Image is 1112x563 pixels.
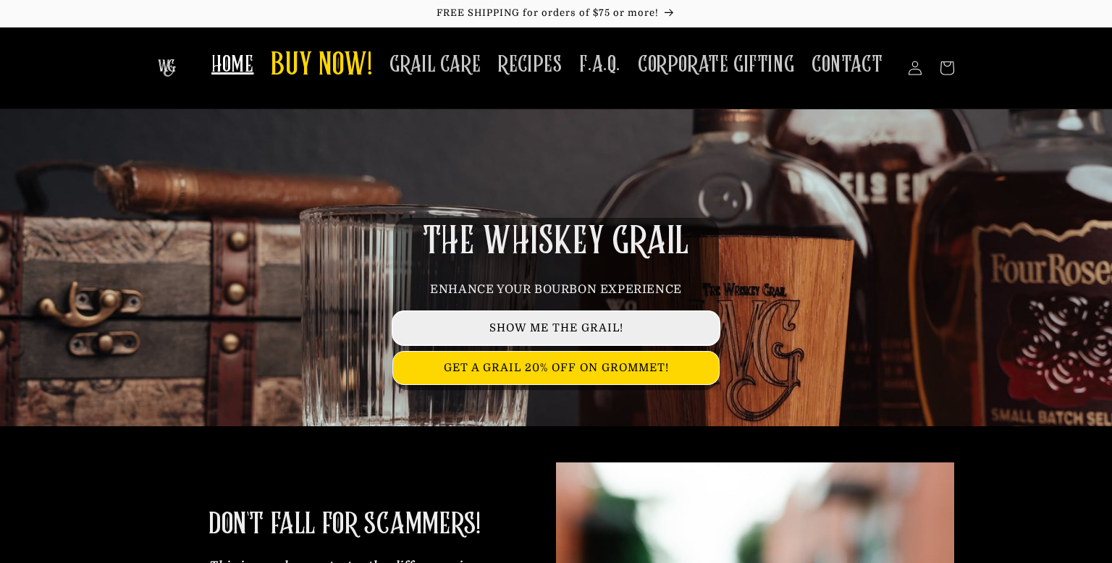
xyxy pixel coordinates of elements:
[158,59,176,77] img: The Whiskey Grail
[381,42,489,88] a: GRAIL CARE
[271,46,372,86] span: BUY NOW!
[14,7,1098,20] p: FREE SHIPPING for orders of $75 or more!
[393,352,719,384] a: GET A GRAIL 20% OFF ON GROMMET!
[389,51,481,79] span: GRAIL CARE
[203,42,262,88] a: HOME
[629,42,803,88] a: CORPORATE GIFTING
[638,51,794,79] span: CORPORATE GIFTING
[489,42,570,88] a: RECIPES
[812,51,883,79] span: CONTACT
[393,312,719,344] a: SHOW ME THE GRAIL!
[498,51,562,79] span: RECIPES
[423,223,689,261] span: THE WHISKEY GRAIL
[430,283,682,296] span: ENHANCE YOUR BOURBON EXPERIENCE
[579,51,620,79] span: F.A.Q.
[570,42,629,88] a: F.A.Q.
[803,42,891,88] a: CONTACT
[208,506,480,543] h2: DON'T FALL FOR SCAMMERS!
[211,51,253,79] span: HOME
[262,38,381,95] a: BUY NOW!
